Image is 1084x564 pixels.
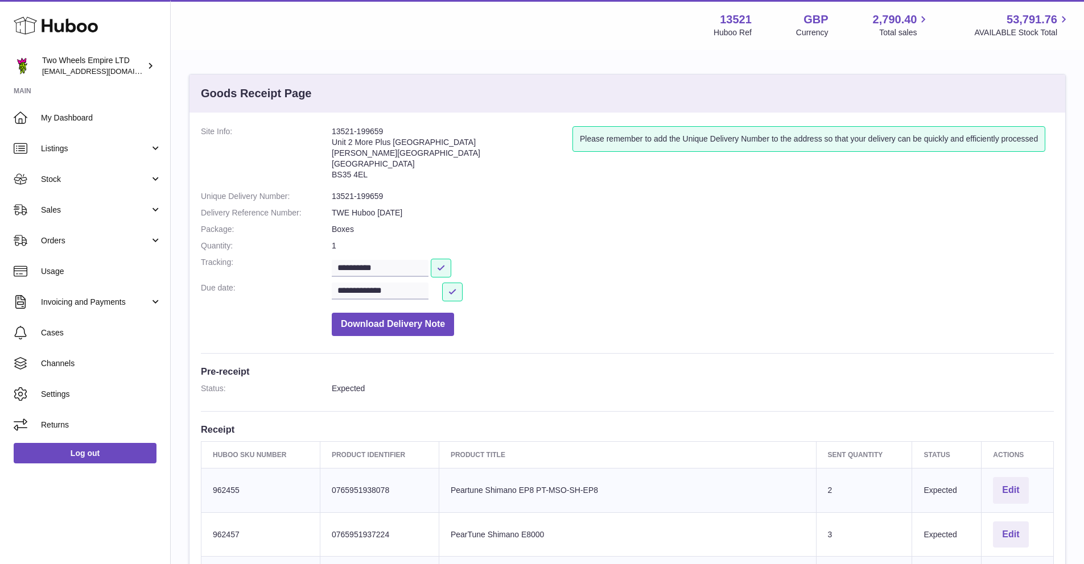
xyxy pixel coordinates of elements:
a: Log out [14,443,156,463]
td: 3 [816,512,912,557]
dt: Unique Delivery Number: [201,191,332,202]
dt: Tracking: [201,257,332,277]
div: Huboo Ref [714,27,752,38]
h3: Receipt [201,423,1054,436]
span: Total sales [879,27,930,38]
span: [EMAIL_ADDRESS][DOMAIN_NAME] [42,67,167,76]
strong: GBP [803,12,828,27]
dt: Status: [201,383,332,394]
td: 962457 [201,512,320,557]
td: Expected [912,512,982,557]
th: Status [912,441,982,468]
span: Settings [41,389,162,400]
th: Sent Quantity [816,441,912,468]
div: Please remember to add the Unique Delivery Number to the address so that your delivery can be qui... [572,126,1045,152]
dt: Package: [201,224,332,235]
span: 2,790.40 [873,12,917,27]
dt: Quantity: [201,240,332,251]
dt: Delivery Reference Number: [201,208,332,218]
div: Currency [796,27,829,38]
span: Stock [41,174,150,185]
span: Cases [41,327,162,338]
dt: Due date: [201,283,332,301]
div: Two Wheels Empire LTD [42,55,145,77]
span: Sales [41,205,150,215]
span: Usage [41,266,162,277]
img: justas@twowheelsempire.com [14,57,31,74]
th: Huboo SKU Number [201,441,320,468]
span: Invoicing and Payments [41,297,150,308]
td: PearTune Shimano E8000 [439,512,816,557]
a: 53,791.76 AVAILABLE Stock Total [974,12,1070,38]
dd: 1 [332,240,1054,251]
h3: Goods Receipt Page [201,86,312,101]
th: Product Identifier [320,441,439,468]
button: Edit [993,477,1028,504]
th: Actions [982,441,1054,468]
dd: 13521-199659 [332,191,1054,202]
address: 13521-199659 Unit 2 More Plus [GEOGRAPHIC_DATA] [PERSON_NAME][GEOGRAPHIC_DATA] [GEOGRAPHIC_DATA] ... [332,126,572,185]
td: Peartune Shimano EP8 PT-MSO-SH-EP8 [439,468,816,512]
span: Returns [41,420,162,430]
strong: 13521 [720,12,752,27]
span: 53,791.76 [1007,12,1057,27]
dt: Site Info: [201,126,332,185]
a: 2,790.40 Total sales [873,12,930,38]
td: 0765951937224 [320,512,439,557]
span: AVAILABLE Stock Total [974,27,1070,38]
span: My Dashboard [41,113,162,123]
td: 962455 [201,468,320,512]
td: Expected [912,468,982,512]
td: 0765951938078 [320,468,439,512]
span: Channels [41,358,162,369]
dd: TWE Huboo [DATE] [332,208,1054,218]
button: Download Delivery Note [332,313,454,336]
td: 2 [816,468,912,512]
span: Orders [41,235,150,246]
dd: Boxes [332,224,1054,235]
th: Product title [439,441,816,468]
span: Listings [41,143,150,154]
button: Edit [993,521,1028,548]
dd: Expected [332,383,1054,394]
h3: Pre-receipt [201,365,1054,378]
